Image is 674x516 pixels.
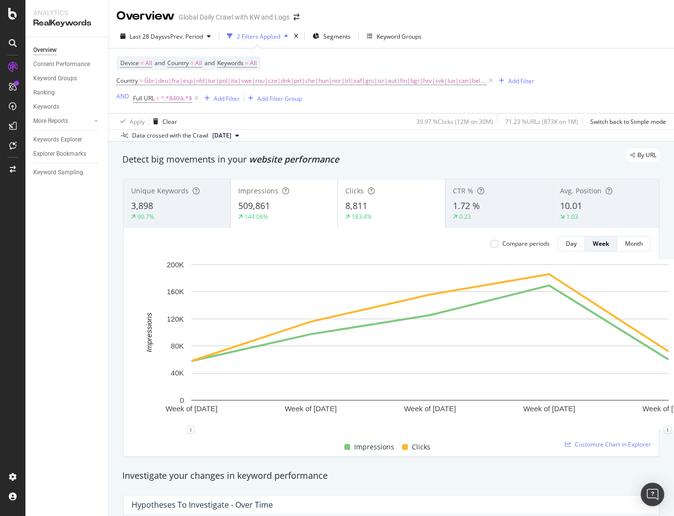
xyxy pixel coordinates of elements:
span: Clicks [345,186,364,195]
a: Overview [33,45,101,55]
div: Apply [130,117,145,126]
span: and [204,59,215,67]
text: 80K [171,342,184,350]
div: Clear [162,117,177,126]
div: Keywords [33,102,59,112]
span: 1.72 % [453,200,480,211]
span: 8,811 [345,200,367,211]
span: = [156,94,159,102]
span: Unique Keywords [131,186,189,195]
div: 144.06% [245,212,268,221]
div: Investigate your changes in keyword performance [122,469,660,482]
div: Open Intercom Messenger [641,483,664,506]
span: vs Prev. Period [164,32,203,41]
div: More Reports [33,116,68,126]
div: arrow-right-arrow-left [293,14,299,21]
span: Device [120,59,139,67]
div: Week [593,239,609,248]
div: RealKeywords [33,18,100,29]
text: Week of [DATE] [165,404,217,413]
button: Day [558,236,585,252]
span: 2025 Aug. 26th [212,131,231,140]
span: Customize Chart in Explorer [575,440,651,448]
div: times [292,31,300,41]
button: Clear [149,114,177,129]
button: Month [617,236,651,252]
button: Add Filter [495,75,534,87]
div: AND [116,92,129,100]
text: 160K [167,287,184,296]
span: Full URL [133,94,155,102]
span: Avg. Position [560,186,602,195]
div: 1 [187,426,195,434]
text: 200K [167,260,184,269]
div: 1.03 [566,212,578,221]
a: Keywords Explorer [33,135,101,145]
span: = [140,59,144,67]
span: = [245,59,248,67]
span: By URL [637,152,656,158]
button: Add Filter [201,93,240,104]
span: Impressions [354,441,394,453]
a: Keyword Groups [33,73,101,84]
a: Ranking [33,88,101,98]
a: More Reports [33,116,91,126]
span: 10.01 [560,200,582,211]
span: All [250,56,257,70]
button: Last 28 DaysvsPrev. Period [116,28,215,44]
span: Country [116,76,138,85]
span: All [145,56,152,70]
span: Impressions [238,186,278,195]
div: Overview [116,8,175,24]
div: 1 [664,426,672,434]
button: AND [116,92,129,101]
div: Keywords Explorer [33,135,82,145]
button: Apply [116,114,145,129]
button: Segments [309,28,355,44]
div: Keyword Groups [377,32,422,41]
div: Add Filter [214,94,240,103]
span: Keywords [217,59,244,67]
span: ^.*840ik.*$ [161,92,192,105]
div: Ranking [33,88,55,98]
div: 0.23 [459,212,471,221]
div: 2 Filters Applied [237,32,280,41]
button: Week [585,236,617,252]
a: Explorer Bookmarks [33,149,101,159]
div: Data crossed with the Crawl [132,131,208,140]
div: Day [566,239,577,248]
a: Content Performance [33,59,101,70]
span: Clicks [412,441,430,453]
div: Global Daily Crawl with KW and Logs [179,12,290,22]
a: Keywords [33,102,101,112]
div: Explorer Bookmarks [33,149,86,159]
text: 0 [180,396,184,404]
div: 90.7% [137,212,154,221]
span: Gbr|deu|fra|esp|nld|tur|pol|ita|swe|rou|cze|dnk|prt|che|hun|nor|irl|zaf|grc|isr|aut|fin|bgr|hrv|s... [144,74,487,88]
button: Switch back to Simple mode [586,114,666,129]
button: [DATE] [208,130,243,141]
span: All [195,56,202,70]
div: Compare periods [502,239,550,248]
div: Content Performance [33,59,90,70]
span: Country [167,59,189,67]
a: Customize Chart in Explorer [565,440,651,448]
button: 2 Filters Applied [223,28,292,44]
div: 183.4% [352,212,372,221]
button: Keyword Groups [363,28,426,44]
span: 509,861 [238,200,270,211]
div: Analytics [33,8,100,18]
span: = [190,59,194,67]
button: Add Filter Group [244,93,302,104]
span: and [155,59,165,67]
div: Keyword Groups [33,73,77,84]
div: Add Filter [508,77,534,85]
span: Segments [323,32,351,41]
div: legacy label [626,148,660,162]
span: 3,898 [131,200,153,211]
span: CTR % [453,186,473,195]
div: Overview [33,45,57,55]
a: Keyword Sampling [33,167,101,178]
div: Switch back to Simple mode [590,117,666,126]
div: Hypotheses to Investigate - Over Time [132,500,273,510]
